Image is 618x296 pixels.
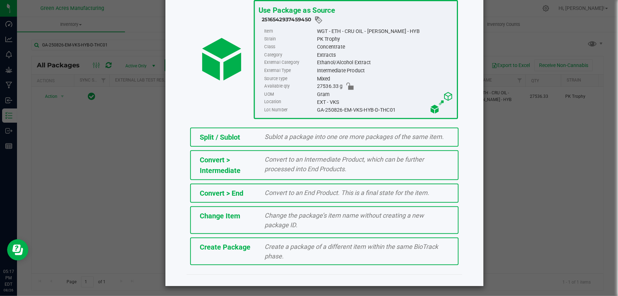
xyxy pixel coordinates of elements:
[265,156,424,173] span: Convert to an Intermediate Product, which can be further processed into End Products.
[265,133,444,140] span: Sublot a package into one ore more packages of the same item.
[7,239,28,261] iframe: Resource center
[265,212,424,229] span: Change the package’s item name without creating a new package ID.
[265,189,430,196] span: Convert to an End Product. This is a final state for the item.
[317,67,453,74] div: Intermediate Product
[264,27,315,35] label: Item
[264,98,315,106] label: Location
[264,90,315,98] label: UOM
[265,243,438,260] span: Create a package of a different item within the same BioTrack phase.
[317,27,453,35] div: WGT - ETH - CRU OIL - [PERSON_NAME] - HYB
[262,16,453,24] div: 2516542937459450
[264,51,315,59] label: Category
[200,212,240,220] span: Change Item
[264,35,315,43] label: Strain
[200,156,240,175] span: Convert > Intermediate
[264,43,315,51] label: Class
[317,59,453,67] div: Ethanol/Alcohol Extract
[317,51,453,59] div: Extracts
[317,43,453,51] div: Concentrate
[264,75,315,83] label: Source type
[317,83,343,90] span: 27536.33 g
[317,90,453,98] div: Gram
[200,189,243,197] span: Convert > End
[317,35,453,43] div: PK Trophy
[264,67,315,74] label: External Type
[264,83,315,90] label: Available qty
[317,106,453,114] div: GA-250826-EM-VKS-HYB-D-THC01
[264,59,315,67] label: External Category
[259,6,335,15] span: Use Package as Source
[200,243,250,251] span: Create Package
[264,106,315,114] label: Lot Number
[200,133,240,141] span: Split / Sublot
[317,98,453,106] div: EXT - VKS
[317,75,453,83] div: Mixed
